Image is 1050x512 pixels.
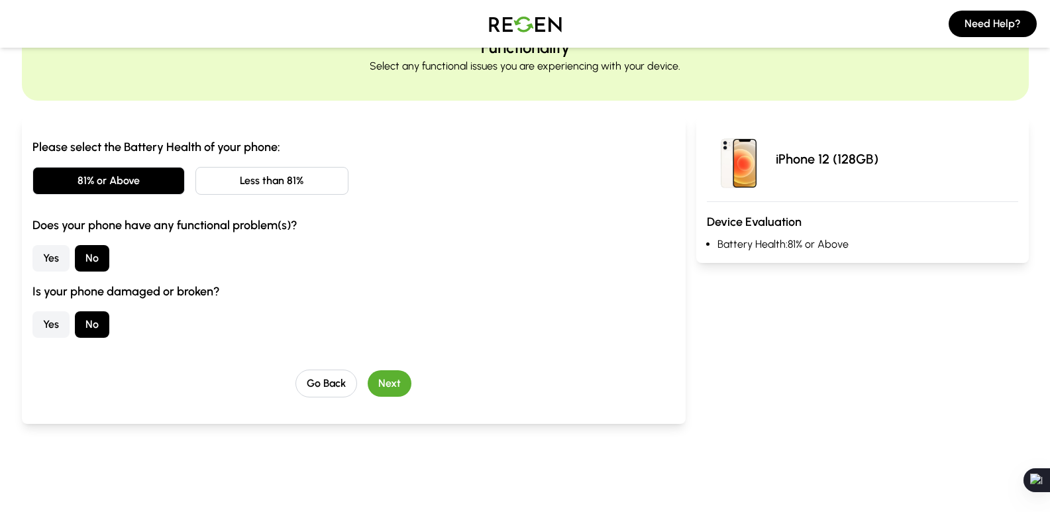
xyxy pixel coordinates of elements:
h3: Is your phone damaged or broken? [32,282,676,301]
img: Logo [479,5,572,42]
p: iPhone 12 (128GB) [776,150,878,168]
h3: Does your phone have any functional problem(s)? [32,216,676,234]
h3: Please select the Battery Health of your phone: [32,138,676,156]
img: iPhone 12 [707,127,770,191]
button: Need Help? [949,11,1037,37]
h2: Functionality [481,37,570,58]
button: No [75,311,109,338]
li: Battery Health: 81% or Above [717,236,1018,252]
button: Yes [32,245,70,272]
button: Less than 81% [195,167,348,195]
h3: Device Evaluation [707,213,1018,231]
p: Select any functional issues you are experiencing with your device. [370,58,680,74]
button: No [75,245,109,272]
button: Next [368,370,411,397]
button: Yes [32,311,70,338]
button: Go Back [295,370,357,397]
button: 81% or Above [32,167,185,195]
